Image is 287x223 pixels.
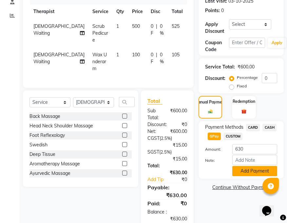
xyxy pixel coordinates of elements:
[232,166,277,176] button: Add Payment
[259,197,280,216] iframe: chat widget
[237,75,258,81] label: Percentage
[29,160,80,167] div: Aromatherapy Massage
[160,51,164,65] span: 0 %
[143,169,192,176] div: ₹630.00
[132,23,140,29] span: 500
[172,121,192,128] div: ₹0
[112,4,128,19] th: Qty
[205,64,235,70] div: Service Total:
[143,199,167,207] div: Paid:
[171,176,192,183] div: ₹0
[128,4,147,19] th: Price
[205,124,243,131] span: Payment Methods
[143,209,192,215] div: Balance :
[143,149,192,156] div: ( )
[167,199,192,207] div: ₹0
[268,38,286,48] button: Apply
[232,144,277,154] input: Amount
[233,99,255,104] label: Redemption
[229,38,265,48] input: Enter Offer / Coupon Code
[160,23,164,37] span: 0 %
[92,23,108,43] span: Scrub Pedicure
[143,215,192,222] div: ₹630.00
[88,4,112,19] th: Service
[172,23,180,29] span: 525
[207,109,214,114] img: _cash.svg
[223,133,242,140] span: CUSTOM
[168,4,187,19] th: Total
[33,52,85,65] span: [DEMOGRAPHIC_DATA] Waiting
[116,23,119,29] span: 1
[116,52,119,58] span: 1
[165,128,192,135] div: ₹600.00
[151,51,153,65] span: 0 F
[29,113,60,120] div: Back Massage
[143,162,192,169] div: Total:
[200,158,227,163] label: Note:
[29,151,55,158] div: Deep Tissue
[29,170,70,177] div: Ayurvedic Massage
[205,39,229,53] div: Coupon Code
[240,108,248,115] img: _gift.svg
[172,52,180,58] span: 105
[151,23,153,37] span: 0 F
[132,52,140,58] span: 100
[143,135,192,142] div: ( )
[200,184,282,191] a: Continue Without Payment
[200,146,227,152] label: Amount:
[165,107,192,121] div: ₹600.00
[29,4,88,19] th: Therapist
[143,107,165,121] div: Sub Total:
[143,128,165,135] div: Net:
[147,135,160,141] span: CGST
[119,97,135,107] input: Search or Scan
[237,83,247,89] label: Fixed
[205,7,220,14] div: Points:
[143,191,192,199] div: ₹630.00
[161,149,170,155] span: 2.5%
[161,136,171,141] span: 2.5%
[143,176,171,183] a: Add Tip
[147,4,168,19] th: Disc
[143,142,192,149] div: ₹15.00
[156,23,157,37] span: |
[221,7,224,14] div: 0
[205,75,225,82] div: Discount:
[92,52,107,71] span: Wax Underarm
[208,133,221,140] span: GPay
[29,141,48,148] div: Swedish
[156,51,157,65] span: |
[143,183,192,191] div: Payable:
[29,122,93,129] div: Head Neck Shoulder Massage
[195,99,226,105] label: Manual Payment
[246,124,260,131] span: CARD
[147,149,159,155] span: SGST
[187,4,208,19] th: Action
[33,23,85,36] span: [DEMOGRAPHIC_DATA] Waiting
[238,64,255,70] div: ₹600.00
[262,124,277,131] span: CASH
[147,98,163,104] span: Total
[232,155,277,165] input: Add Note
[143,156,192,162] div: ₹15.00
[205,21,229,35] div: Apply Discount
[29,132,65,139] div: Foot Reflexology
[143,121,172,128] div: Discount:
